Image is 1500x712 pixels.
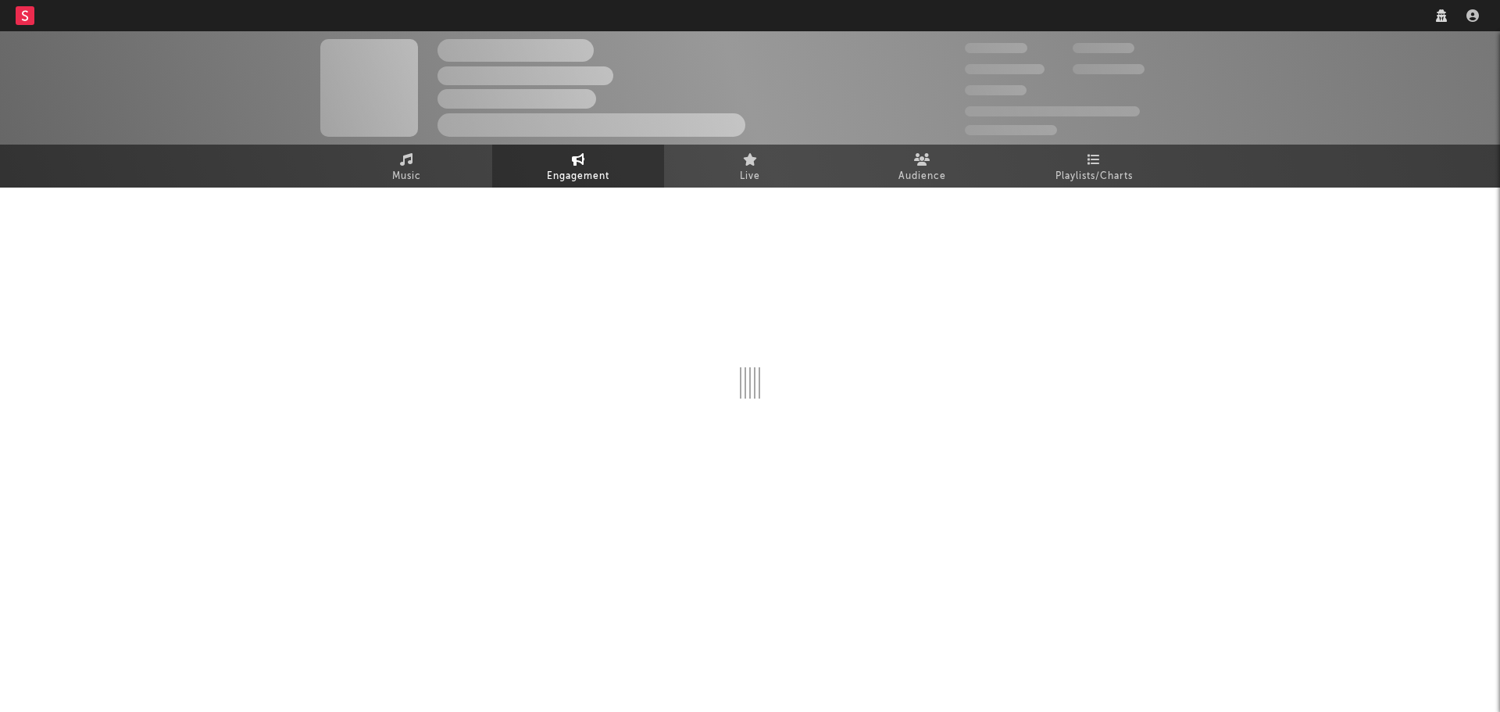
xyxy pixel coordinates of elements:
[965,64,1045,74] span: 50,000,000
[392,167,421,186] span: Music
[1055,167,1133,186] span: Playlists/Charts
[1073,64,1145,74] span: 1,000,000
[836,145,1008,188] a: Audience
[965,106,1140,116] span: 50,000,000 Monthly Listeners
[547,167,609,186] span: Engagement
[1008,145,1180,188] a: Playlists/Charts
[965,43,1027,53] span: 300,000
[965,85,1027,95] span: 100,000
[664,145,836,188] a: Live
[492,145,664,188] a: Engagement
[965,125,1057,135] span: Jump Score: 85.0
[740,167,760,186] span: Live
[1073,43,1134,53] span: 100,000
[320,145,492,188] a: Music
[898,167,946,186] span: Audience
